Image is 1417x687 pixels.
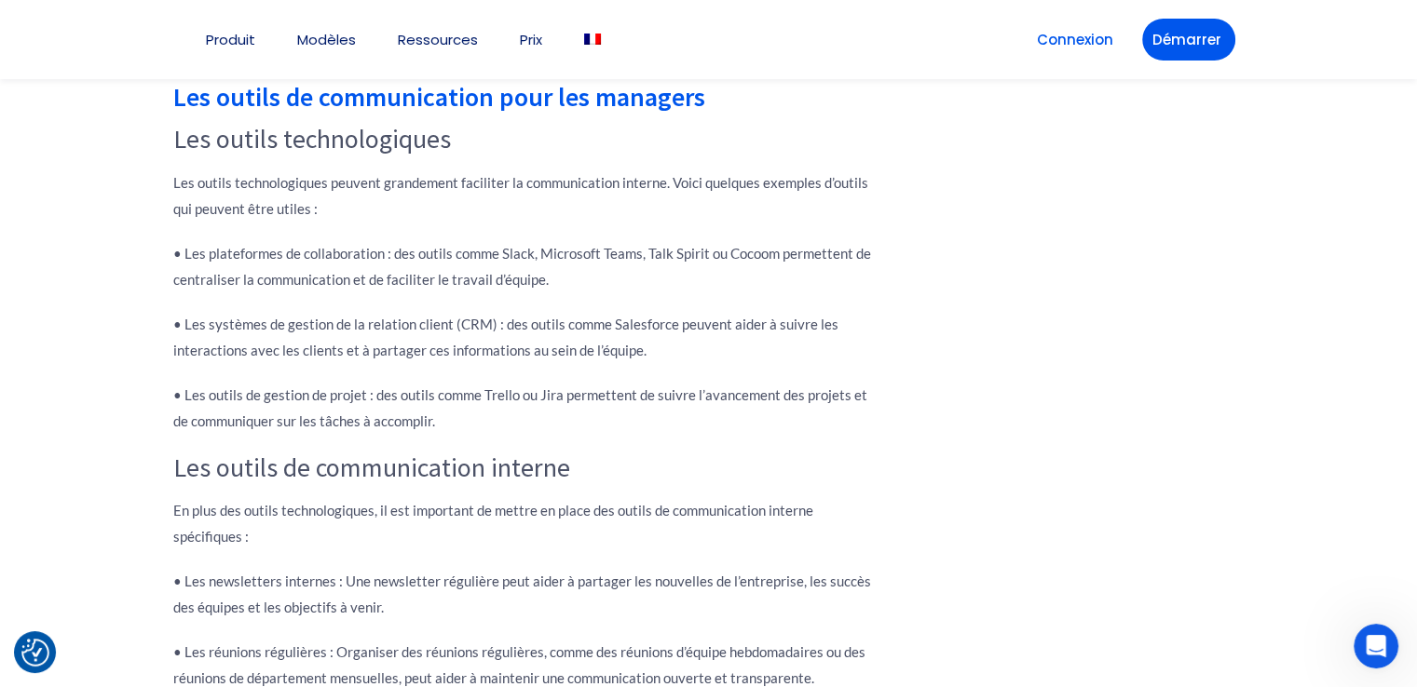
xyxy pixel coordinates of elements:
p: • Les newsletters internes : Une newsletter régulière peut aider à partager les nouvelles de l’en... [173,567,872,619]
a: Prix [520,33,542,47]
h3: Les outils technologiques [173,123,872,155]
a: Modèles [297,33,356,47]
img: Français [584,34,601,45]
a: Ressources [398,33,478,47]
p: • Les plateformes de collaboration : des outils comme Slack, Microsoft Teams, Talk Spirit ou Coco... [173,239,872,291]
button: Consent Preferences [21,639,49,667]
p: Les outils technologiques peuvent grandement faciliter la communication interne. Voici quelques e... [173,168,872,221]
h3: Les outils de communication interne [173,451,872,483]
a: Démarrer [1142,19,1235,61]
iframe: Intercom live chat [1354,624,1398,668]
p: • Les systèmes de gestion de la relation client (CRM) : des outils comme Salesforce peuvent aider... [173,310,872,362]
p: • Les outils de gestion de projet : des outils comme Trello ou Jira permettent de suivre l’avance... [173,381,872,433]
p: En plus des outils technologiques, il est important de mettre en place des outils de communicatio... [173,496,872,548]
h2: Les outils de communication pour les managers [173,83,872,109]
img: Revisit consent button [21,639,49,667]
a: Produit [206,33,255,47]
a: Connexion [1027,19,1124,61]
